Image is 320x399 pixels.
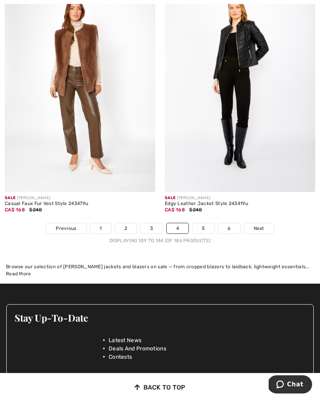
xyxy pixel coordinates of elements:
[90,223,111,233] a: 1
[165,195,315,201] div: [PERSON_NAME]
[218,223,240,233] a: 6
[244,223,274,233] a: Next
[109,344,166,353] span: Deals And Promotions
[5,195,155,201] div: [PERSON_NAME]
[141,223,162,233] a: 3
[6,271,31,277] span: Read More
[109,336,141,344] span: Latest News
[5,207,25,213] span: CA$ 168
[192,223,214,233] a: 5
[189,207,202,213] span: $240
[5,201,155,207] div: Casual Faux Fur Vest Style 243479u
[165,207,185,213] span: CA$ 168
[29,207,42,213] span: $240
[165,196,175,200] span: Sale
[109,353,132,361] span: Contests
[165,201,315,207] div: Edgy Leather Jacket Style 243419u
[15,312,305,323] h3: Stay Up-To-Date
[269,375,312,395] iframe: Opens a widget where you can chat to one of our agents
[6,263,314,270] div: Browse our selection of [PERSON_NAME] jackets and blazers on sale — from cropped blazers to laidb...
[56,225,76,232] span: Previous
[115,223,137,233] a: 2
[167,223,188,233] a: 4
[5,196,15,200] span: Sale
[254,225,264,232] span: Next
[46,223,86,233] a: Previous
